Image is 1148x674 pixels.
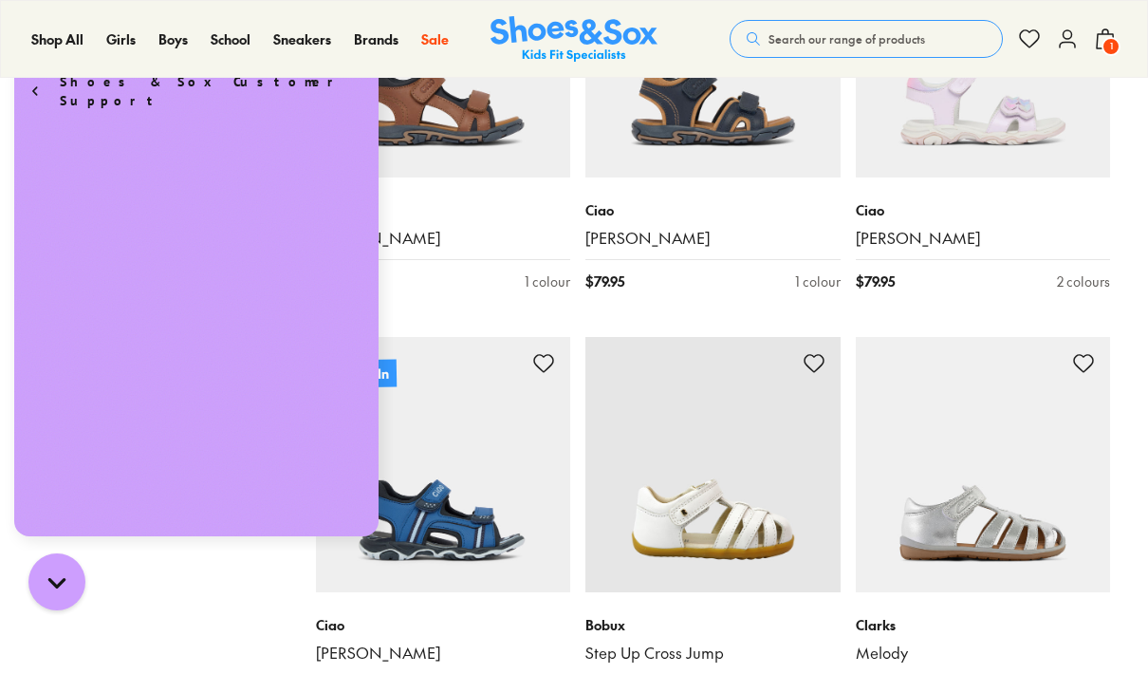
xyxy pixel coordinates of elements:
[585,228,841,249] a: [PERSON_NAME]
[856,200,1111,220] p: Ciao
[211,29,250,48] span: School
[14,9,379,78] div: Live chat window header
[316,228,571,249] a: [PERSON_NAME]
[106,29,136,49] a: Girls
[1057,271,1110,291] div: 2 colours
[211,29,250,49] a: School
[730,20,1003,58] button: Search our range of products
[31,29,83,48] span: Shop All
[1102,37,1120,56] span: 1
[421,29,449,49] a: Sale
[316,643,571,664] a: [PERSON_NAME]
[585,271,624,291] span: $ 79.95
[795,271,841,291] div: 1 colour
[273,29,331,49] a: Sneakers
[158,29,188,49] a: Boys
[856,643,1111,664] a: Melody
[491,16,657,63] a: Shoes & Sox
[354,29,398,49] a: Brands
[585,643,841,664] a: Step Up Cross Jump
[19,547,95,617] iframe: Gorgias live chat messenger
[856,271,895,291] span: $ 79.95
[22,30,48,57] button: go to home page
[525,271,570,291] div: 1 colour
[768,30,925,47] span: Search our range of products
[338,360,396,388] p: New In
[856,615,1111,635] p: Clarks
[316,200,571,220] p: Ciao
[585,200,841,220] p: Ciao
[106,29,136,48] span: Girls
[158,29,188,48] span: Boys
[421,29,449,48] span: Sale
[31,29,83,49] a: Shop All
[316,337,571,592] a: New In
[856,228,1111,249] a: [PERSON_NAME]
[354,29,398,48] span: Brands
[273,29,331,48] span: Sneakers
[1094,18,1117,60] button: 1
[585,615,841,635] p: Bobux
[60,25,371,63] h1: Shoes & Sox Customer Support
[491,16,657,63] img: SNS_Logo_Responsive.svg
[316,615,571,635] p: Ciao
